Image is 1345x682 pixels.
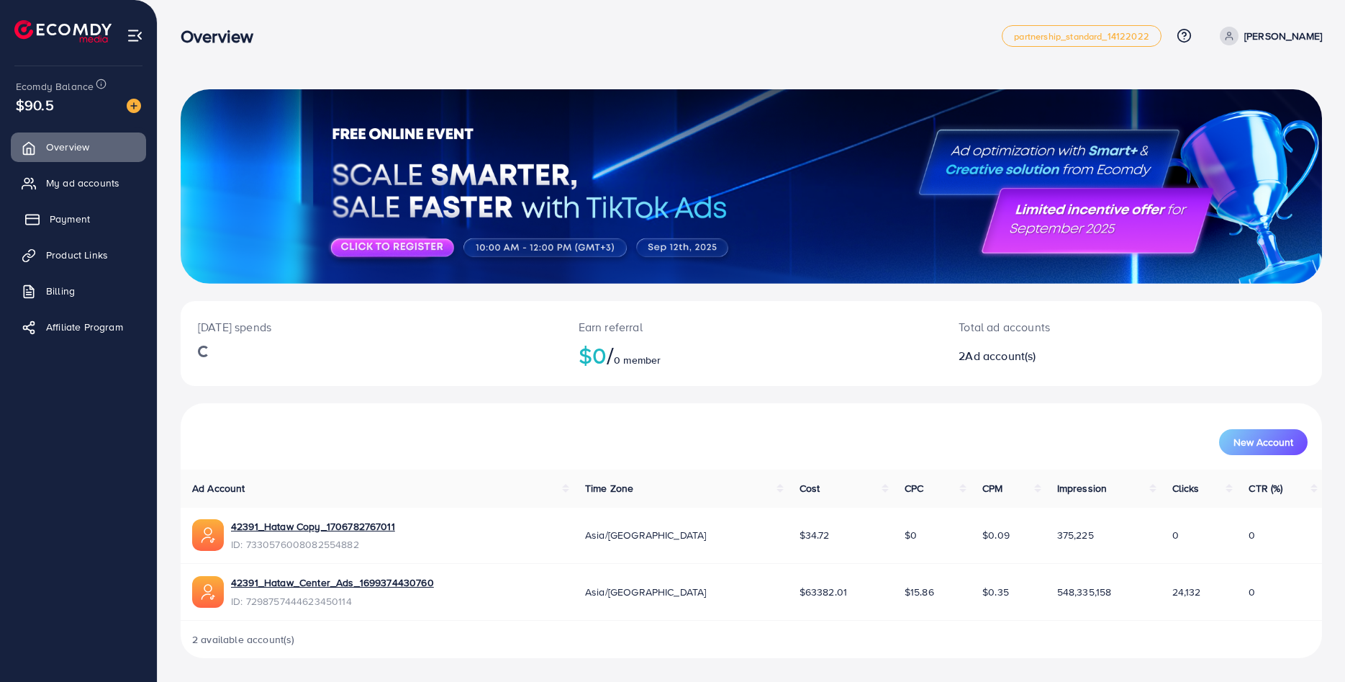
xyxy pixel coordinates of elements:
[965,348,1036,364] span: Ad account(s)
[46,320,123,334] span: Affiliate Program
[1172,585,1201,599] span: 24,132
[1057,481,1108,495] span: Impression
[16,94,54,115] span: $90.5
[1057,528,1094,542] span: 375,225
[1014,32,1149,41] span: partnership_standard_14122022
[16,79,94,94] span: Ecomdy Balance
[800,585,847,599] span: $63382.01
[1002,25,1161,47] a: partnership_standard_14122022
[1214,27,1322,45] a: [PERSON_NAME]
[1172,481,1200,495] span: Clicks
[1249,585,1255,599] span: 0
[11,169,146,197] a: My ad accounts
[11,133,146,161] a: Overview
[905,528,917,542] span: $0
[1249,481,1282,495] span: CTR (%)
[11,205,146,233] a: Payment
[982,481,1002,495] span: CPM
[231,594,434,609] span: ID: 7298757444623450114
[231,519,395,534] a: 42391_Hataw Copy_1706782767011
[46,176,119,190] span: My ad accounts
[959,318,1210,336] p: Total ad accounts
[1249,528,1255,542] span: 0
[192,576,224,608] img: ic-ads-acc.e4c84228.svg
[198,318,544,336] p: [DATE] spends
[46,248,108,262] span: Product Links
[11,277,146,305] a: Billing
[127,27,143,44] img: menu
[1057,585,1112,599] span: 548,335,158
[1219,429,1308,455] button: New Account
[585,528,707,542] span: Asia/[GEOGRAPHIC_DATA]
[231,575,434,590] a: 42391_Hataw_Center_Ads_1699374430760
[50,212,90,226] span: Payment
[614,353,661,367] span: 0 member
[11,241,146,269] a: Product Links
[192,481,245,495] span: Ad Account
[1244,27,1322,45] p: [PERSON_NAME]
[982,528,1010,542] span: $0.09
[192,519,224,551] img: ic-ads-acc.e4c84228.svg
[1172,528,1179,542] span: 0
[127,99,141,113] img: image
[800,481,820,495] span: Cost
[959,349,1210,363] h2: 2
[46,140,89,154] span: Overview
[14,20,112,42] img: logo
[905,585,934,599] span: $15.86
[800,528,830,542] span: $34.72
[231,537,395,552] span: ID: 7330576008082554882
[982,585,1009,599] span: $0.35
[181,26,265,47] h3: Overview
[905,481,923,495] span: CPC
[585,585,707,599] span: Asia/[GEOGRAPHIC_DATA]
[579,318,925,336] p: Earn referral
[607,338,614,372] span: /
[46,284,75,298] span: Billing
[1233,437,1293,447] span: New Account
[11,313,146,341] a: Affiliate Program
[192,632,295,647] span: 2 available account(s)
[585,481,633,495] span: Time Zone
[579,341,925,369] h2: $0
